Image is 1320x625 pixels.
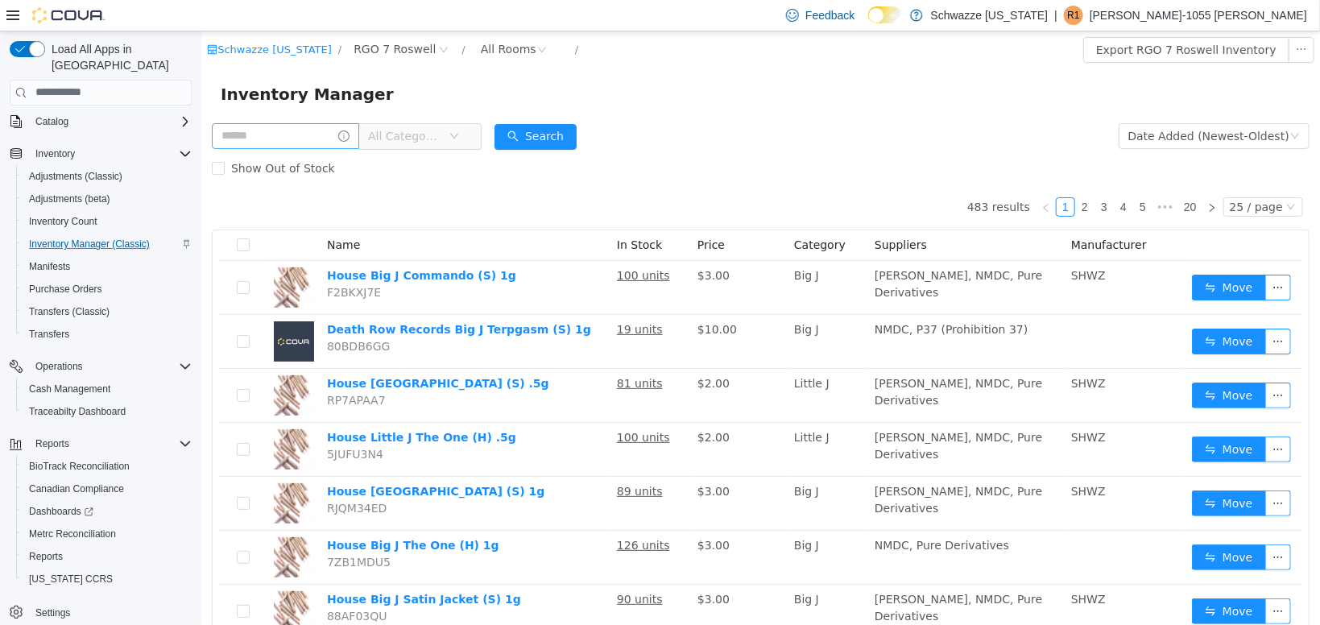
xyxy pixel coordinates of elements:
button: Operations [3,355,198,378]
span: Category [593,207,644,220]
button: Export RGO 7 Roswell Inventory [882,6,1088,31]
span: NMDC, P37 (Prohibition 37) [673,292,826,304]
span: Adjustments (beta) [23,189,192,209]
td: Big J [586,445,667,499]
button: Inventory [29,144,81,163]
a: 1 [855,167,873,184]
a: Inventory Count [23,212,104,231]
span: RJQM34ED [126,470,185,483]
span: Reports [29,550,63,563]
span: [PERSON_NAME], NMDC, Pure Derivatives [673,399,841,429]
img: Cova [32,7,105,23]
i: icon: down [1085,171,1094,182]
u: 19 units [416,292,461,304]
span: Adjustments (Classic) [29,170,122,183]
button: icon: ellipsis [1064,243,1090,269]
span: Reports [29,434,192,453]
u: 126 units [416,507,469,520]
span: Cash Management [23,379,192,399]
li: 2 [874,166,893,185]
td: Little J [586,391,667,445]
span: Load All Apps in [GEOGRAPHIC_DATA] [45,41,192,73]
div: Date Added (Newest-Oldest) [927,93,1088,117]
button: Transfers [16,323,198,346]
a: Manifests [23,257,77,276]
span: SHWZ [870,346,904,358]
span: SHWZ [870,561,904,574]
span: $2.00 [496,399,528,412]
li: 483 results [766,166,829,185]
span: Manifests [23,257,192,276]
span: NMDC, Pure Derivatives [673,507,808,520]
span: All Categories [167,97,240,113]
a: House [GEOGRAPHIC_DATA] (S) 1g [126,453,343,466]
button: Traceabilty Dashboard [16,400,198,423]
span: Price [496,207,523,220]
span: Transfers [29,328,69,341]
span: Canadian Compliance [23,479,192,499]
button: [US_STATE] CCRS [16,568,198,590]
span: $3.00 [496,453,528,466]
img: House Big J Commando (S) 1g hero shot [72,236,113,276]
a: House Big J Satin Jacket (S) 1g [126,561,320,574]
span: Adjustments (beta) [29,192,110,205]
li: 3 [893,166,912,185]
li: Next 5 Pages [951,166,977,185]
input: Dark Mode [868,6,902,23]
button: icon: searchSearch [293,93,375,118]
button: icon: swapMove [991,297,1065,323]
span: Inventory [35,147,75,160]
a: House Big J The One (H) 1g [126,507,298,520]
button: Reports [3,433,198,455]
button: Operations [29,357,89,376]
td: Big J [586,284,667,337]
li: 1 [854,166,874,185]
span: Operations [29,357,192,376]
span: Settings [35,606,70,619]
span: Catalog [29,112,192,131]
span: ••• [951,166,977,185]
a: Reports [23,547,69,566]
span: $3.00 [496,561,528,574]
a: 2 [875,167,892,184]
a: House [GEOGRAPHIC_DATA] (S) .5g [126,346,348,358]
span: Inventory [29,144,192,163]
img: House Little J The One (H) .5g hero shot [72,398,113,438]
button: Adjustments (Classic) [16,165,198,188]
span: SHWZ [870,399,904,412]
button: icon: ellipsis [1064,297,1090,323]
button: icon: ellipsis [1087,6,1113,31]
span: Catalog [35,115,68,128]
span: Canadian Compliance [29,482,124,495]
button: icon: swapMove [991,243,1065,269]
a: Transfers (Classic) [23,302,116,321]
img: House Little J Trap Island (S) .5g hero shot [72,344,113,384]
button: icon: ellipsis [1064,351,1090,377]
span: $3.00 [496,238,528,250]
span: RP7APAA7 [126,362,184,375]
u: 90 units [416,561,461,574]
i: icon: right [1006,172,1016,181]
a: Inventory Manager (Classic) [23,234,156,254]
button: Inventory Count [16,210,198,233]
td: Big J [586,499,667,553]
span: In Stock [416,207,461,220]
a: 3 [894,167,912,184]
span: Inventory Manager (Classic) [23,234,192,254]
span: 7ZB1MDU5 [126,524,189,537]
a: Settings [29,603,77,623]
span: Transfers (Classic) [23,302,192,321]
a: Death Row Records Big J Terpgasm (S) 1g [126,292,390,304]
span: Reports [23,547,192,566]
span: Dark Mode [868,23,869,24]
button: Settings [3,600,198,623]
span: 88AF03QU [126,578,186,591]
span: [PERSON_NAME], NMDC, Pure Derivatives [673,453,841,483]
span: SHWZ [870,238,904,250]
button: icon: ellipsis [1064,513,1090,539]
a: 5 [933,167,950,184]
span: Dashboards [23,502,192,521]
span: Traceabilty Dashboard [29,405,126,418]
span: Name [126,207,159,220]
li: Previous Page [835,166,854,185]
